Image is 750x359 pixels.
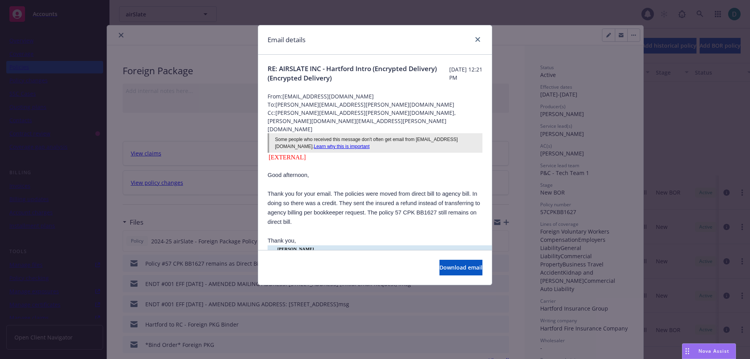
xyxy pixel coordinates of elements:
span: Thank you, [268,238,296,244]
div: Drag to move [682,344,692,359]
span: [PERSON_NAME] [277,246,314,251]
button: Nova Assist [682,343,736,359]
span: Nova Assist [698,348,729,354]
span: Download email [439,264,482,271]
button: Download email [439,260,482,275]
